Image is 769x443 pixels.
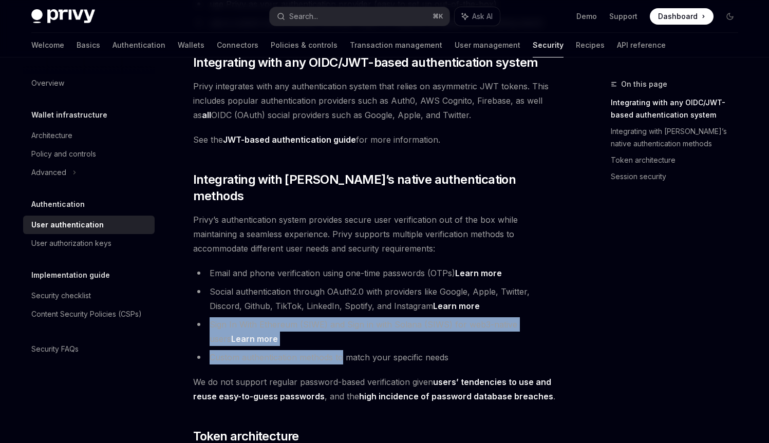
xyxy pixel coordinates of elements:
[611,123,746,152] a: Integrating with [PERSON_NAME]’s native authentication methods
[193,266,564,280] li: Email and phone verification using one-time passwords (OTPs)
[31,269,110,281] h5: Implementation guide
[650,8,714,25] a: Dashboard
[359,391,553,402] a: high incidence of password database breaches
[23,286,155,305] a: Security checklist
[23,74,155,92] a: Overview
[31,148,96,160] div: Policy and controls
[193,171,564,204] span: Integrating with [PERSON_NAME]’s native authentication methods
[202,110,211,120] strong: all
[350,33,442,57] a: Transaction management
[23,340,155,358] a: Security FAQs
[31,9,95,24] img: dark logo
[31,33,64,57] a: Welcome
[455,268,502,279] a: Learn more
[31,237,111,249] div: User authorization keys
[31,198,85,210] h5: Authentication
[31,77,64,89] div: Overview
[23,305,155,323] a: Content Security Policies (CSPs)
[433,301,480,312] a: Learn more
[722,8,738,25] button: Toggle dark mode
[455,33,520,57] a: User management
[617,33,666,57] a: API reference
[31,166,66,179] div: Advanced
[31,343,79,355] div: Security FAQs
[31,109,107,121] h5: Wallet infrastructure
[217,33,258,57] a: Connectors
[270,7,449,26] button: Search...⌘K
[193,132,564,147] span: See the for more information.
[193,79,564,122] span: Privy integrates with any authentication system that relies on asymmetric JWT tokens. This includ...
[23,216,155,234] a: User authentication
[193,375,564,403] span: We do not support regular password-based verification given , and the .
[193,317,564,346] li: Sign In With Ethereum (SIWE) and Sign in with Solana (SIWS) for web3-native users
[31,219,104,231] div: User authentication
[576,11,597,22] a: Demo
[289,10,318,23] div: Search...
[231,334,278,344] a: Learn more
[455,7,500,26] button: Ask AI
[223,134,356,145] a: JWT-based authentication guide
[611,168,746,185] a: Session security
[611,94,746,123] a: Integrating with any OIDC/JWT-based authentication system
[472,11,493,22] span: Ask AI
[23,126,155,145] a: Architecture
[193,284,564,313] li: Social authentication through OAuth2.0 with providers like Google, Apple, Twitter, Discord, Githu...
[658,11,698,22] span: Dashboard
[193,54,538,71] span: Integrating with any OIDC/JWT-based authentication system
[77,33,100,57] a: Basics
[621,78,667,90] span: On this page
[23,145,155,163] a: Policy and controls
[433,12,443,21] span: ⌘ K
[31,308,142,320] div: Content Security Policies (CSPs)
[112,33,165,57] a: Authentication
[533,33,564,57] a: Security
[609,11,637,22] a: Support
[193,213,564,256] span: Privy’s authentication system provides secure user verification out of the box while maintaining ...
[611,152,746,168] a: Token architecture
[31,290,91,302] div: Security checklist
[23,234,155,253] a: User authorization keys
[271,33,337,57] a: Policies & controls
[178,33,204,57] a: Wallets
[31,129,72,142] div: Architecture
[576,33,605,57] a: Recipes
[193,350,564,364] li: Custom authentication methods to match your specific needs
